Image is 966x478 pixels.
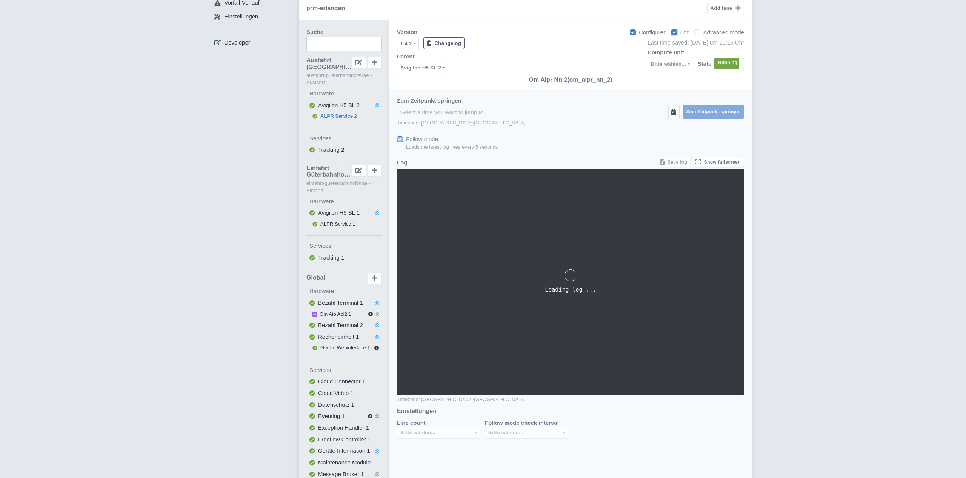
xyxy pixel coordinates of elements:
[320,311,351,317] span: Om Atb Api2 1
[309,242,382,251] label: Services
[306,100,382,111] button: Avigilon H5 SL 2
[318,413,345,419] span: Eventlog 1
[306,72,382,86] small: ausfahrt-gueterbahnhofstrae - Ausfahrt
[320,345,370,350] span: Geräte Webinterface 1
[306,445,382,457] button: Geräte Information 1
[306,457,382,469] button: Maintenance Module 1
[397,52,415,61] label: Parent
[318,254,344,261] span: Tracking 1
[318,471,364,477] span: Message Broker 1
[397,158,408,167] label: Log
[306,343,382,353] button: Geräte Webinterface 1
[306,219,382,229] button: ALPR Service 1
[704,160,741,165] span: Show fullscreen
[318,334,359,340] span: Recheneinheit 1
[567,77,612,83] span: (om_alpr_nn_2)
[318,424,369,431] span: Exception Handler 1
[306,252,382,264] button: Tracking 1
[320,221,355,227] span: ALPR Service 1
[208,35,299,50] a: Developer
[648,38,744,47] div: Last time saved: [DATE] um 11:15 Uhr
[306,331,382,343] button: Recheneinheit 1
[318,146,344,153] span: Tracking 2
[648,57,693,71] button: Bitte wählen...
[208,10,299,24] a: Einstellungen
[435,40,461,46] span: Changelog
[651,60,686,69] div: Bitte wählen...
[715,58,744,69] label: Running
[309,134,382,143] label: Services
[397,37,419,51] button: 1.4.2
[711,5,732,11] span: Add lane
[485,419,559,427] label: Follow mode check interval
[224,12,258,21] span: Einstellungen
[318,459,375,466] span: Maintenance Module 1
[224,38,250,47] span: Developer
[306,297,382,309] button: Bezahl Terminal 1
[306,410,382,422] button: Eventlog 1
[397,61,448,75] button: Avigilon H5 SL 2
[306,376,382,387] button: Cloud Connector 1
[318,447,370,454] span: Geräte Information 1
[406,136,438,142] span: Follow mode
[318,401,354,408] span: Datenschutz 1
[306,309,382,320] button: Om Atb Api2 1
[698,60,712,68] label: State
[318,209,360,216] span: Avigilon H5 SL 1
[306,57,352,70] span: Ausfahrt [GEOGRAPHIC_DATA]
[306,434,382,446] button: Freeflow Controller 1
[703,29,744,35] span: Advanced mode
[309,89,382,98] label: Hardware
[648,48,684,57] label: Compute unit
[306,165,352,178] span: Einfahrt Güterbahnhofstraße
[318,378,365,384] span: Cloud Connector 1
[680,29,690,35] span: Log
[714,58,744,69] div: RunningStopped
[318,300,363,306] span: Bezahl Terminal 1
[306,274,325,281] span: Global
[306,399,382,411] button: Datenschutz 1
[397,397,526,402] small: Timezone: [GEOGRAPHIC_DATA]/[GEOGRAPHIC_DATA]
[306,5,345,12] h5: prm-erlangen
[306,320,382,331] button: Bezahl Terminal 2
[320,113,357,119] span: ALPR Service 2
[309,366,382,375] label: Services
[318,436,371,443] span: Freeflow Controller 1
[306,387,382,399] button: Cloud Video 1
[397,419,426,427] label: Line count
[400,63,441,72] div: Avigilon H5 SL 2
[309,197,382,206] label: Hardware
[397,408,744,415] h5: Einstellungen
[306,180,382,194] small: einfahrt-gueterbahnhofstrae - Einfahrt
[423,37,465,49] button: Changelog
[309,287,382,296] label: Hardware
[397,28,417,37] label: Version
[306,28,323,37] label: Suche
[306,422,382,434] button: Exception Handler 1
[707,3,744,14] button: Add lane
[306,111,382,121] button: ALPR Service 2
[318,102,360,108] span: Avigilon H5 SL 2
[639,29,666,35] span: Configured
[306,144,382,156] button: Tracking 2
[529,77,568,83] span: Om Alpr Nn 2
[400,39,412,48] div: 1.4.2
[318,390,354,396] span: Cloud Video 1
[318,322,363,328] span: Bezahl Terminal 2
[306,207,382,219] button: Avigilon H5 SL 1
[406,143,498,151] small: Loads the latest log lines every 5 seconds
